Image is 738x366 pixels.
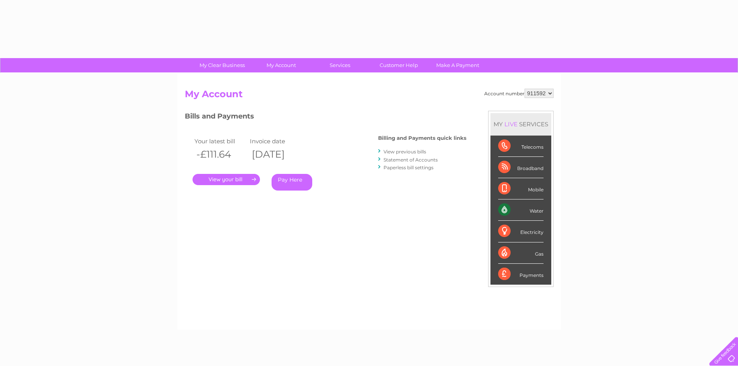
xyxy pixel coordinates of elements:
[193,146,248,162] th: -£111.64
[498,178,544,199] div: Mobile
[498,157,544,178] div: Broadband
[190,58,254,72] a: My Clear Business
[503,120,519,128] div: LIVE
[248,136,304,146] td: Invoice date
[249,58,313,72] a: My Account
[426,58,490,72] a: Make A Payment
[248,146,304,162] th: [DATE]
[384,149,426,155] a: View previous bills
[185,89,554,103] h2: My Account
[498,199,544,221] div: Water
[193,136,248,146] td: Your latest bill
[490,113,551,135] div: MY SERVICES
[498,242,544,264] div: Gas
[484,89,554,98] div: Account number
[193,174,260,185] a: .
[308,58,372,72] a: Services
[384,165,434,170] a: Paperless bill settings
[378,135,466,141] h4: Billing and Payments quick links
[384,157,438,163] a: Statement of Accounts
[272,174,312,191] a: Pay Here
[498,264,544,285] div: Payments
[498,221,544,242] div: Electricity
[185,111,466,124] h3: Bills and Payments
[367,58,431,72] a: Customer Help
[498,136,544,157] div: Telecoms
